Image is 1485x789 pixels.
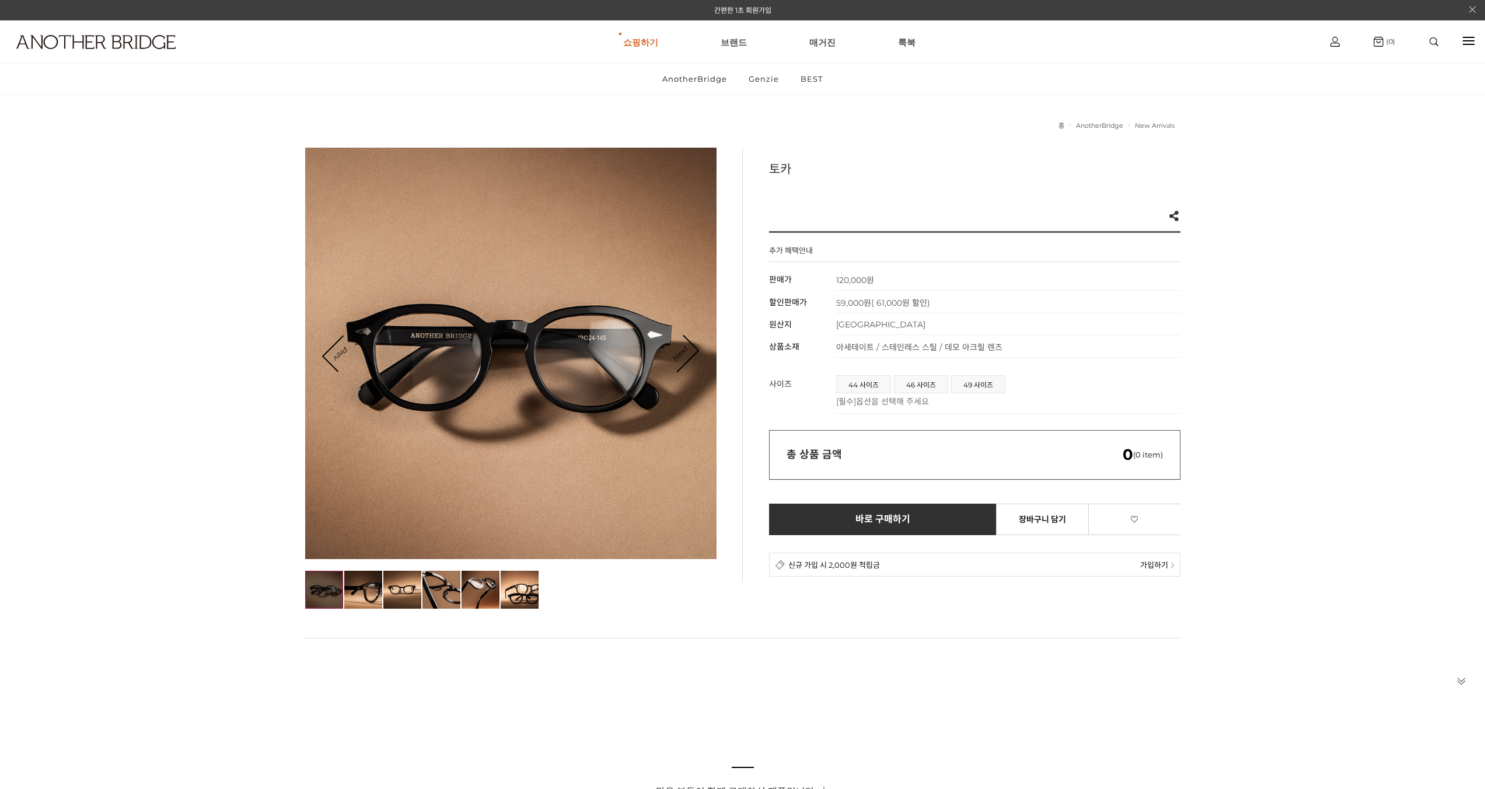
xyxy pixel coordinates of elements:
a: AnotherBridge [1076,121,1123,130]
li: 49 사이즈 [951,375,1005,393]
span: 59,000원 [836,298,930,308]
a: 신규 가입 시 2,000원 적립금 가입하기 [769,553,1180,577]
img: search [1430,37,1438,46]
a: Prev [324,336,359,371]
em: 0 [1123,445,1133,464]
a: Genzie [739,64,789,94]
span: ( 61,000원 할인) [871,298,930,308]
th: 사이즈 [769,369,836,414]
img: d8a971c8d4098888606ba367a792ad14.jpg [305,571,343,609]
img: detail_membership.png [775,560,785,570]
a: 간편한 1초 회원가입 [714,6,771,15]
a: 홈 [1058,121,1064,130]
a: 브랜드 [721,21,747,63]
a: 바로 구매하기 [769,504,997,535]
span: 아세테이트 / 스테인레스 스틸 / 데모 아크릴 렌즈 [836,342,1002,352]
a: BEST [791,64,833,94]
img: logo [16,35,176,49]
a: 매거진 [809,21,836,63]
strong: 120,000원 [836,275,874,285]
img: cart [1330,37,1340,47]
li: 46 사이즈 [894,375,948,393]
a: AnotherBridge [652,64,737,94]
a: logo [6,35,229,78]
span: (0 item) [1123,450,1163,459]
img: cart [1374,37,1383,47]
strong: 총 상품 금액 [787,448,842,461]
a: New Arrivals [1135,121,1175,130]
a: 룩북 [898,21,916,63]
img: d8a971c8d4098888606ba367a792ad14.jpg [305,148,717,559]
span: 가입하기 [1140,559,1168,570]
li: 44 사이즈 [836,375,891,393]
a: 46 사이즈 [895,376,948,393]
span: 판매가 [769,274,792,285]
span: 상품소재 [769,341,799,352]
a: 49 사이즈 [952,376,1005,393]
span: 신규 가입 시 2,000원 적립금 [788,559,880,570]
span: (0) [1383,37,1395,46]
p: [필수] [836,395,1175,407]
img: npay_sp_more.png [1170,563,1174,568]
a: 장바구니 담기 [996,504,1089,535]
a: (0) [1374,37,1395,47]
a: Next [662,336,698,372]
span: 원산지 [769,319,792,330]
span: 바로 구매하기 [855,514,911,525]
a: 쇼핑하기 [623,21,658,63]
span: [GEOGRAPHIC_DATA] [836,319,925,330]
h3: 토카 [769,159,1180,177]
span: 할인판매가 [769,297,807,308]
span: 옵션을 선택해 주세요 [856,396,929,407]
h4: 추가 혜택안내 [769,245,813,261]
a: 44 사이즈 [837,376,890,393]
